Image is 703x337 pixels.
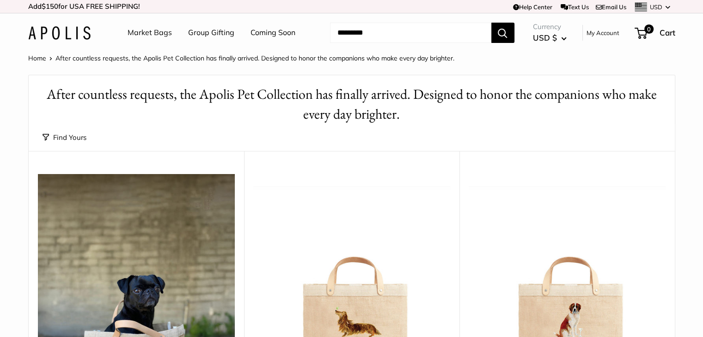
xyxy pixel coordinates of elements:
a: 0 Cart [636,25,675,40]
a: Coming Soon [251,26,295,40]
span: Currency [533,20,567,33]
button: Search [491,23,514,43]
span: USD $ [533,33,557,42]
span: 0 [644,24,653,34]
button: Find Yours [43,131,86,144]
span: $150 [42,2,58,11]
a: Help Center [513,3,552,11]
img: Apolis [28,26,91,40]
input: Search... [330,23,491,43]
a: Email Us [596,3,626,11]
a: Market Bags [128,26,172,40]
a: My Account [587,27,619,38]
a: Group Gifting [188,26,234,40]
span: After countless requests, the Apolis Pet Collection has finally arrived. Designed to honor the co... [55,54,454,62]
span: USD [650,3,662,11]
span: Cart [660,28,675,37]
nav: Breadcrumb [28,52,454,64]
button: USD $ [533,30,567,45]
a: Home [28,54,46,62]
h1: After countless requests, the Apolis Pet Collection has finally arrived. Designed to honor the co... [43,84,661,124]
a: Text Us [561,3,589,11]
